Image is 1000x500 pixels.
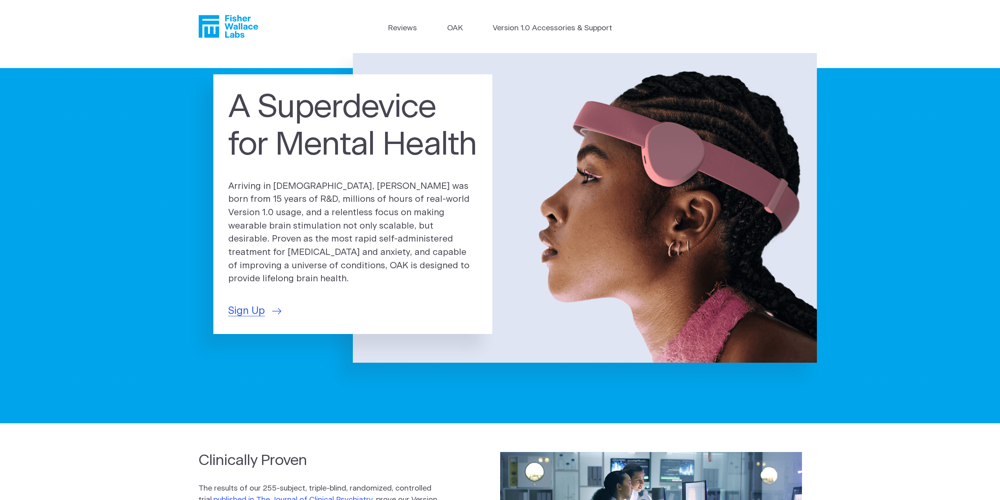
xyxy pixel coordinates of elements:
[228,303,265,319] span: Sign Up
[228,303,281,319] a: Sign Up
[198,15,258,38] a: Fisher Wallace
[228,89,477,164] h1: A Superdevice for Mental Health
[493,23,612,34] a: Version 1.0 Accessories & Support
[388,23,417,34] a: Reviews
[447,23,463,34] a: OAK
[198,450,440,470] h2: Clinically Proven
[228,180,477,286] p: Arriving in [DEMOGRAPHIC_DATA], [PERSON_NAME] was born from 15 years of R&D, millions of hours of...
